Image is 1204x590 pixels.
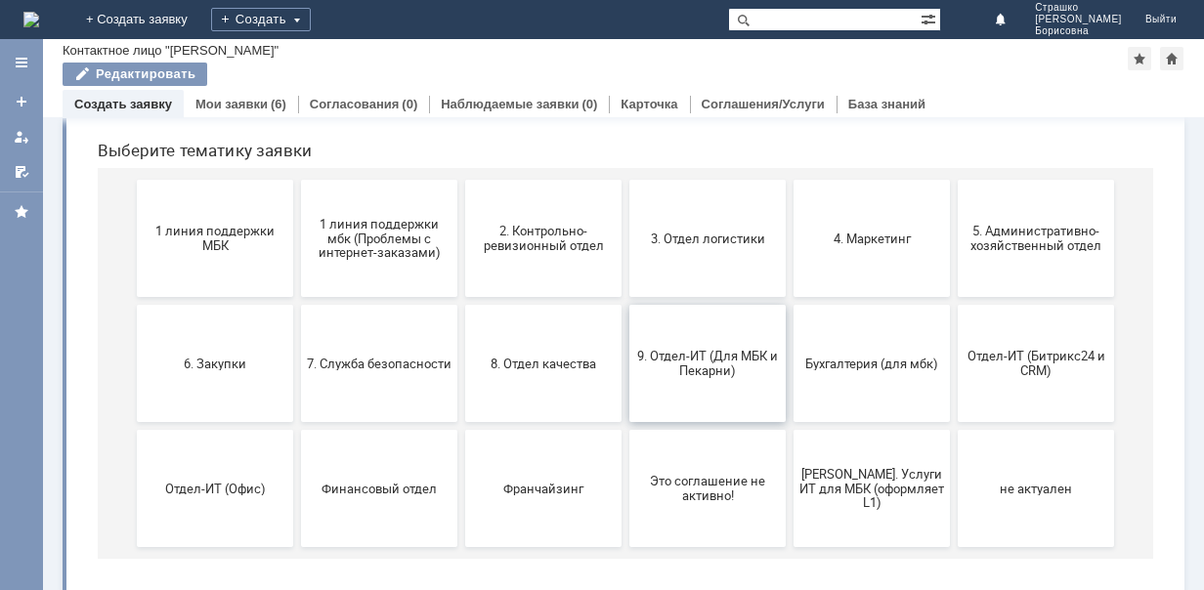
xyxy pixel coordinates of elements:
span: Это соглашение не активно! [553,528,698,558]
button: 8. Отдел качества [383,359,539,477]
div: Контактное лицо "[PERSON_NAME]" [63,43,279,58]
header: Выберите тематику заявки [16,195,1071,215]
button: Отдел-ИТ (Битрикс24 и CRM) [876,359,1032,477]
span: 9. Отдел-ИТ (Для МБК и Пекарни) [553,403,698,433]
button: 7. Служба безопасности [219,359,375,477]
a: Создать заявку [74,97,172,111]
a: Перейти на домашнюю страницу [23,12,39,27]
img: logo [23,12,39,27]
div: Добавить в избранное [1128,47,1151,70]
a: Карточка [621,97,677,111]
span: 4. Маркетинг [717,285,862,300]
span: 7. Служба безопасности [225,410,369,425]
button: 1 линия поддержки мбк (Проблемы с интернет-заказами) [219,234,375,352]
span: Расширенный поиск [921,9,940,27]
div: (0) [402,97,417,111]
a: Соглашения/Услуги [702,97,825,111]
a: Наблюдаемые заявки [441,97,579,111]
span: 2. Контрольно-ревизионный отдел [389,278,534,308]
span: Бухгалтерия (для мбк) [717,410,862,425]
span: Борисовна [1035,25,1122,37]
a: Мои согласования [6,156,37,188]
div: (0) [581,97,597,111]
span: Отдел-ИТ (Битрикс24 и CRM) [881,403,1026,433]
span: [PERSON_NAME] [1035,14,1122,25]
div: (6) [271,97,286,111]
span: Отдел-ИТ (Офис) [61,535,205,550]
span: не актуален [881,535,1026,550]
span: Страшко [1035,2,1122,14]
span: 6. Закупки [61,410,205,425]
span: [PERSON_NAME]. Услуги ИТ для МБК (оформляет L1) [717,521,862,565]
span: Финансовый отдел [225,535,369,550]
span: 8. Отдел качества [389,410,534,425]
button: 1 линия поддержки МБК [55,234,211,352]
span: 3. Отдел логистики [553,285,698,300]
button: 5. Административно-хозяйственный отдел [876,234,1032,352]
span: 1 линия поддержки МБК [61,278,205,308]
button: 6. Закупки [55,359,211,477]
span: 1 линия поддержки мбк (Проблемы с интернет-заказами) [225,271,369,315]
button: Бухгалтерия (для мбк) [711,359,868,477]
button: 3. Отдел логистики [547,234,704,352]
div: Сделать домашней страницей [1160,47,1183,70]
input: Например, почта или справка [348,87,739,123]
a: База знаний [848,97,925,111]
a: Создать заявку [6,86,37,117]
label: Воспользуйтесь поиском [348,48,739,67]
span: 5. Административно-хозяйственный отдел [881,278,1026,308]
div: Создать [211,8,311,31]
button: 4. Маркетинг [711,234,868,352]
a: Согласования [310,97,400,111]
a: Мои заявки [6,121,37,152]
button: 9. Отдел-ИТ (Для МБК и Пекарни) [547,359,704,477]
span: Франчайзинг [389,535,534,550]
a: Мои заявки [195,97,268,111]
button: 2. Контрольно-ревизионный отдел [383,234,539,352]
